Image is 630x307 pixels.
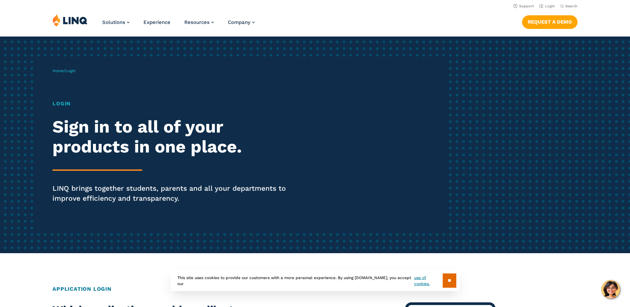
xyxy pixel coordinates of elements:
a: Solutions [102,19,130,25]
a: Home [52,68,64,73]
img: LINQ | K‑12 Software [52,14,88,27]
span: Login [65,68,75,73]
nav: Primary Navigation [102,14,255,36]
span: / [52,68,75,73]
h1: Login [52,100,295,108]
a: Experience [143,19,170,25]
h2: Sign in to all of your products in one place. [52,117,295,157]
nav: Button Navigation [522,14,578,29]
p: LINQ brings together students, parents and all your departments to improve efficiency and transpa... [52,183,295,203]
button: Hello, have a question? Let’s chat. [601,280,620,299]
a: Login [539,4,555,8]
span: Solutions [102,19,125,25]
span: Resources [184,19,210,25]
a: use of cookies. [414,275,442,287]
button: Open Search Bar [560,4,578,9]
div: This site uses cookies to provide our customers with a more personal experience. By using [DOMAIN... [171,270,460,291]
a: Request a Demo [522,15,578,29]
span: Search [565,4,578,8]
a: Company [228,19,255,25]
a: Support [513,4,534,8]
span: Company [228,19,250,25]
a: Resources [184,19,214,25]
